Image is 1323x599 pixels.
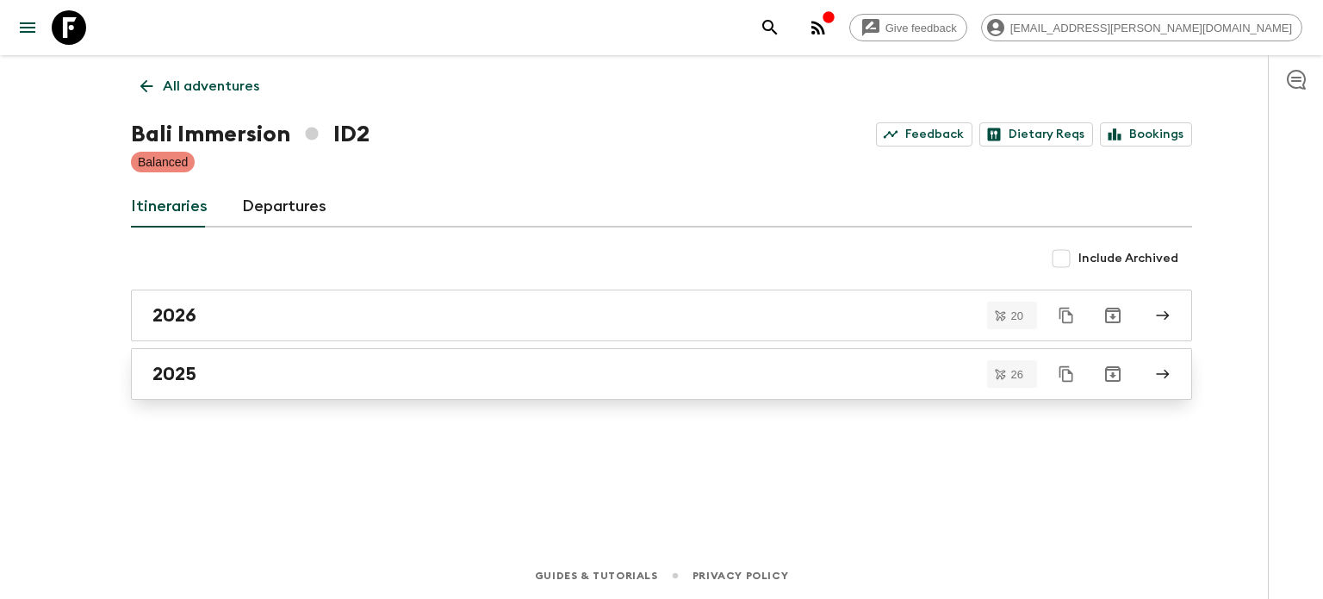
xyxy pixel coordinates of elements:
a: Feedback [876,122,972,147]
a: Give feedback [849,14,967,41]
a: Guides & Tutorials [535,566,658,585]
a: Itineraries [131,186,208,228]
a: Bookings [1100,122,1192,147]
button: Archive [1096,298,1130,333]
span: 26 [1001,369,1034,380]
p: All adventures [163,76,259,97]
span: Give feedback [876,22,966,34]
button: Duplicate [1051,359,1082,390]
span: 20 [1001,310,1034,321]
span: Include Archived [1078,250,1178,267]
a: All adventures [131,69,269,103]
h2: 2026 [152,304,196,327]
a: 2026 [131,290,1192,341]
div: [EMAIL_ADDRESS][PERSON_NAME][DOMAIN_NAME] [981,14,1302,41]
h2: 2025 [152,363,196,385]
a: Dietary Reqs [979,122,1093,147]
button: Duplicate [1051,300,1082,331]
h1: Bali Immersion ID2 [131,117,370,152]
p: Balanced [138,153,188,171]
button: menu [10,10,45,45]
a: Departures [242,186,326,228]
button: Archive [1096,357,1130,391]
button: search adventures [753,10,787,45]
span: [EMAIL_ADDRESS][PERSON_NAME][DOMAIN_NAME] [1001,22,1301,34]
a: 2025 [131,348,1192,400]
a: Privacy Policy [693,566,788,585]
